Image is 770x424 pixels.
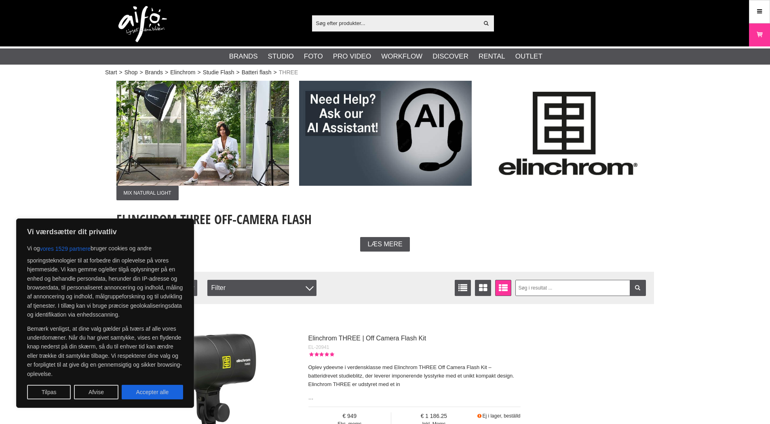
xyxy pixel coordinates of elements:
[170,68,195,77] a: Elinchrom
[308,412,391,421] span: 949
[116,186,179,200] span: Mix natural light
[27,241,183,319] p: Vi og bruger cookies og andre sporingsteknologier til at forbedre din oplevelse på vores hjemmesi...
[515,51,542,62] a: Outlet
[308,363,521,388] p: Oplev ydeevne i verdensklasse med Elinchrom THREE Off Camera Flash Kit – batteridrevet studieblit...
[312,17,479,29] input: Søg efter produkter...
[74,385,118,399] button: Afvise
[279,68,298,77] span: THREE
[118,6,167,42] img: logo.png
[308,344,329,350] span: EL-20941
[495,280,511,296] a: Udvid liste
[381,51,422,62] a: Workflow
[145,68,163,77] a: Brands
[116,210,654,228] h1: Elinchrom THREE Off-Camera Flash
[165,68,168,77] span: >
[236,68,239,77] span: >
[274,68,277,77] span: >
[197,68,200,77] span: >
[308,351,334,358] div: Kundebedømmelse: 5.00
[124,68,138,77] a: Shop
[477,413,483,419] i: Snart på lager
[479,51,505,62] a: Rental
[40,241,91,256] button: vores 1529 partnere
[122,385,183,399] button: Accepter alle
[482,81,654,186] img: Annonce:003 ban-elin-logga.jpg
[630,280,646,296] a: Filtrer
[105,68,117,77] a: Start
[229,51,258,62] a: Brands
[299,81,472,186] img: Annonce:002 ban-elin-AIelin.jpg
[119,68,122,77] span: >
[304,51,323,62] a: Foto
[139,68,143,77] span: >
[391,412,477,421] span: 1 186.25
[27,227,183,237] p: Vi værdsætter dit privatliv
[16,218,194,408] div: Vi værdsætter dit privatliv
[367,241,402,248] span: Læs mere
[515,280,646,296] input: Søg i resultat ...
[455,280,471,296] a: Vis liste
[242,68,272,77] a: Batteri flash
[27,324,183,378] p: Bemærk venligst, at dine valg gælder på tværs af alle vores underdomæner. Når du har givet samtyk...
[333,51,371,62] a: Pro Video
[482,413,520,419] span: Ej i lager, beställd
[268,51,294,62] a: Studio
[116,81,289,186] img: Annonce:001 ban-elin-THREE-001.jpg
[475,280,491,296] a: Vinduevisning
[308,335,426,342] a: Elinchrom THREE | Off Camera Flash Kit
[116,81,289,200] a: Annonce:001 ban-elin-THREE-001.jpgMix natural light
[432,51,468,62] a: Discover
[308,395,314,401] a: …
[207,280,316,296] div: Filter
[203,68,234,77] a: Studie Flash
[27,385,71,399] button: Tilpas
